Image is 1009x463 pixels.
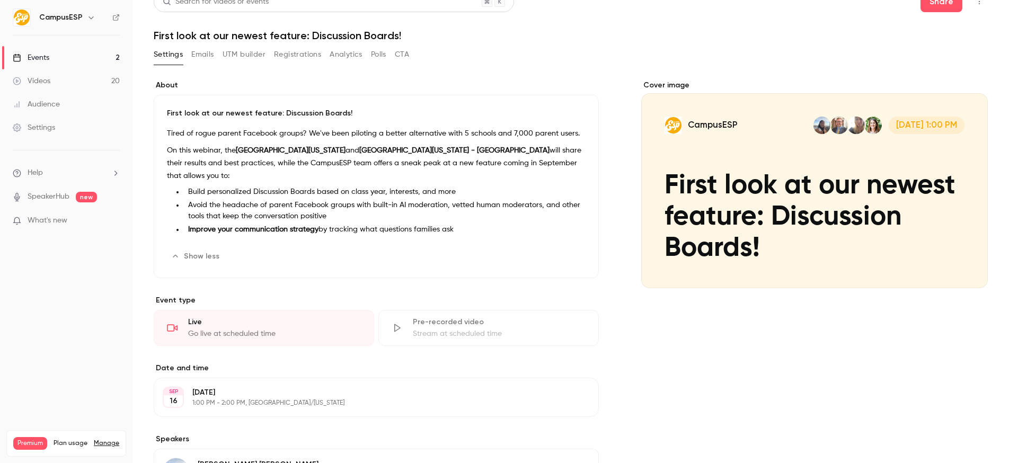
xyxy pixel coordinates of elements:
a: Manage [94,439,119,448]
p: 1:00 PM - 2:00 PM, [GEOGRAPHIC_DATA]/[US_STATE] [192,399,543,407]
li: Avoid the headache of parent Facebook groups with built-in AI moderation, vetted human moderators... [184,200,586,222]
div: LiveGo live at scheduled time [154,310,374,346]
button: Show less [167,248,226,265]
p: On this webinar, the and will share their results and best practices, while the CampusESP team of... [167,144,586,182]
span: What's new [28,215,67,226]
div: Go live at scheduled time [188,328,361,339]
button: Emails [191,46,214,63]
strong: [GEOGRAPHIC_DATA][US_STATE] [236,147,346,154]
div: Settings [13,122,55,133]
div: Live [188,317,361,327]
h6: CampusESP [39,12,83,23]
span: Premium [13,437,47,450]
div: Audience [13,99,60,110]
label: Speakers [154,434,599,444]
section: Cover image [641,80,988,288]
p: Event type [154,295,599,306]
button: Analytics [330,46,362,63]
label: Date and time [154,363,599,373]
div: Pre-recorded videoStream at scheduled time [378,310,599,346]
li: Build personalized Discussion Boards based on class year, interests, and more [184,186,586,198]
button: Polls [371,46,386,63]
p: Tired of rogue parent Facebook groups? We've been piloting a better alternative with 5 schools an... [167,127,586,140]
span: new [76,192,97,202]
strong: [GEOGRAPHIC_DATA][US_STATE] - [GEOGRAPHIC_DATA] [359,147,550,154]
button: CTA [395,46,409,63]
strong: Improve your communication strategy [188,226,318,233]
li: help-dropdown-opener [13,167,120,179]
div: Videos [13,76,50,86]
button: Registrations [274,46,321,63]
p: [DATE] [192,387,543,398]
span: Plan usage [54,439,87,448]
li: by tracking what questions families ask [184,224,586,235]
p: 16 [170,396,178,406]
h1: First look at our newest feature: Discussion Boards! [154,29,988,42]
a: SpeakerHub [28,191,69,202]
span: Help [28,167,43,179]
p: First look at our newest feature: Discussion Boards! [167,108,586,119]
div: Events [13,52,49,63]
label: Cover image [641,80,988,91]
button: UTM builder [223,46,265,63]
div: Pre-recorded video [413,317,586,327]
div: Stream at scheduled time [413,328,586,339]
button: Settings [154,46,183,63]
img: CampusESP [13,9,30,26]
div: SEP [164,388,183,395]
label: About [154,80,599,91]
